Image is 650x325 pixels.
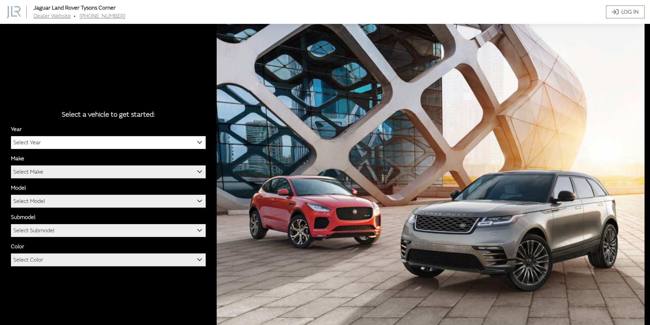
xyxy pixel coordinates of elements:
[80,13,126,19] a: [PHONE_NUMBER]
[11,253,206,266] span: Select Color
[11,224,205,237] span: Select Submodel
[13,224,55,237] span: Select Submodel
[11,165,206,178] span: Select Make
[11,109,206,120] div: Select a vehicle to get started:
[11,242,24,251] label: Color
[11,166,205,178] span: Select Make
[13,136,41,149] span: Select Year
[13,166,43,178] span: Select Make
[11,154,24,163] label: Make
[33,13,71,19] a: Dealer Website
[74,13,75,19] span: •
[7,6,21,18] img: Dashboard
[11,136,206,149] span: Select Year
[11,224,206,237] span: Select Submodel
[11,254,205,266] span: Select Color
[11,213,35,221] label: Submodel
[606,5,645,18] a: Log In
[7,5,32,18] a: Jaguar Land Rover Tysons Corner logo
[11,125,22,133] label: Year
[13,254,43,266] span: Select Color
[621,8,639,16] span: Log In
[11,195,205,207] span: Select Model
[13,195,45,207] span: Select Model
[11,184,26,192] label: Model
[33,4,116,11] a: Jaguar Land Rover Tysons Corner
[11,136,205,149] span: Select Year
